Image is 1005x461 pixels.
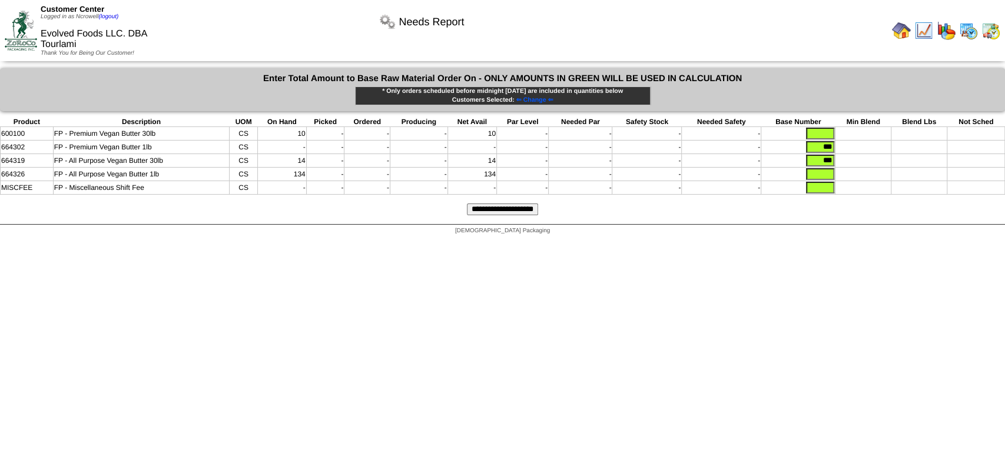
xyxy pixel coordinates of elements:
[257,181,306,195] td: -
[230,127,258,141] td: CS
[230,117,258,127] th: UOM
[53,181,230,195] td: FP - Miscellaneous Shift Fee
[515,96,553,103] a: ⇐ Change ⇐
[959,21,978,40] img: calendarprod.gif
[947,117,1005,127] th: Not Sched
[344,141,390,154] td: -
[344,117,390,127] th: Ordered
[612,168,682,181] td: -
[497,181,549,195] td: -
[306,127,344,141] td: -
[497,117,549,127] th: Par Level
[835,117,891,127] th: Min Blend
[682,117,761,127] th: Needed Safety
[1,117,54,127] th: Product
[1,181,54,195] td: MISCFEE
[497,154,549,168] td: -
[344,181,390,195] td: -
[306,181,344,195] td: -
[981,21,1000,40] img: calendarinout.gif
[53,154,230,168] td: FP - All Purpose Vegan Butter 30lb
[344,168,390,181] td: -
[390,117,447,127] th: Producing
[761,117,835,127] th: Base Number
[612,141,682,154] td: -
[497,127,549,141] td: -
[230,141,258,154] td: CS
[1,127,54,141] td: 600100
[257,154,306,168] td: 14
[682,141,761,154] td: -
[257,117,306,127] th: On Hand
[682,181,761,195] td: -
[937,21,956,40] img: graph.gif
[98,14,118,20] a: (logout)
[447,154,497,168] td: 14
[53,168,230,181] td: FP - All Purpose Vegan Butter 1lb
[612,181,682,195] td: -
[612,154,682,168] td: -
[230,168,258,181] td: CS
[549,127,612,141] td: -
[41,5,104,14] span: Customer Center
[1,141,54,154] td: 664302
[344,154,390,168] td: -
[41,50,134,56] span: Thank You for Being Our Customer!
[355,86,651,105] div: * Only orders scheduled before midnight [DATE] are included in quantities below Customers Selected:
[447,168,497,181] td: 134
[230,154,258,168] td: CS
[306,117,344,127] th: Picked
[390,141,447,154] td: -
[257,127,306,141] td: 10
[447,117,497,127] th: Net Avail
[447,181,497,195] td: -
[390,127,447,141] td: -
[399,16,464,28] span: Needs Report
[390,168,447,181] td: -
[447,141,497,154] td: -
[306,141,344,154] td: -
[306,154,344,168] td: -
[5,11,37,50] img: ZoRoCo_Logo(Green%26Foil)%20jpg.webp
[53,127,230,141] td: FP - Premium Vegan Butter 30lb
[447,127,497,141] td: 10
[53,117,230,127] th: Description
[306,168,344,181] td: -
[549,141,612,154] td: -
[914,21,933,40] img: line_graph.gif
[455,228,550,234] span: [DEMOGRAPHIC_DATA] Packaging
[549,154,612,168] td: -
[344,127,390,141] td: -
[549,117,612,127] th: Needed Par
[892,21,911,40] img: home.gif
[516,96,553,103] span: ⇐ Change ⇐
[230,181,258,195] td: CS
[682,168,761,181] td: -
[257,168,306,181] td: 134
[612,127,682,141] td: -
[1,154,54,168] td: 664319
[682,154,761,168] td: -
[549,168,612,181] td: -
[390,181,447,195] td: -
[257,141,306,154] td: -
[612,117,682,127] th: Safety Stock
[549,181,612,195] td: -
[497,141,549,154] td: -
[682,127,761,141] td: -
[390,154,447,168] td: -
[1,168,54,181] td: 664326
[53,141,230,154] td: FP - Premium Vegan Butter 1lb
[41,29,147,49] span: Evolved Foods LLC. DBA Tourlami
[891,117,947,127] th: Blend Lbs
[378,12,397,31] img: workflow.png
[497,168,549,181] td: -
[41,14,118,20] span: Logged in as Ncrowell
